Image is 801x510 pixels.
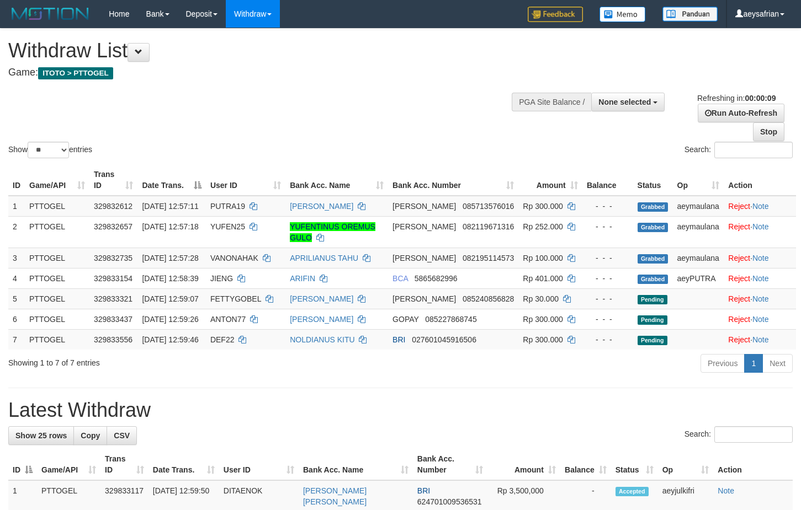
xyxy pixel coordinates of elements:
span: PUTRA19 [210,202,245,211]
h1: Withdraw List [8,40,523,62]
td: · [724,309,796,329]
a: CSV [107,426,137,445]
th: Trans ID: activate to sort column ascending [100,449,148,480]
span: Copy 082195114573 to clipboard [463,254,514,262]
span: DEF22 [210,335,235,344]
select: Showentries [28,142,69,158]
th: Action [724,164,796,196]
a: [PERSON_NAME] [290,315,353,324]
th: Balance: activate to sort column ascending [560,449,611,480]
span: FETTYGOBEL [210,294,261,303]
td: 4 [8,268,25,288]
span: Copy [81,431,100,440]
span: [PERSON_NAME] [392,202,456,211]
span: Refreshing in: [697,94,776,103]
a: Run Auto-Refresh [698,104,784,122]
span: BRI [392,335,405,344]
td: 1 [8,196,25,217]
span: [PERSON_NAME] [392,254,456,262]
span: Accepted [616,487,649,496]
th: Date Trans.: activate to sort column descending [137,164,206,196]
th: Bank Acc. Name: activate to sort column ascending [299,449,413,480]
span: Copy 624701009536531 to clipboard [417,497,482,506]
span: Copy 085227868745 to clipboard [425,315,476,324]
a: Reject [728,335,750,344]
td: PTTOGEL [25,216,89,248]
span: Rp 252.000 [523,222,563,231]
span: Grabbed [638,223,669,232]
a: Note [752,315,769,324]
td: PTTOGEL [25,288,89,309]
a: Note [752,202,769,211]
span: [DATE] 12:57:18 [142,222,198,231]
a: Note [752,294,769,303]
span: Grabbed [638,254,669,264]
td: · [724,268,796,288]
th: Op: activate to sort column ascending [673,164,724,196]
span: [DATE] 12:59:26 [142,315,198,324]
div: - - - [587,201,629,212]
td: 6 [8,309,25,329]
span: BCA [392,274,408,283]
span: None selected [598,98,651,106]
th: Amount: activate to sort column ascending [518,164,582,196]
a: Note [752,335,769,344]
a: Next [762,354,793,373]
a: 1 [744,354,763,373]
a: [PERSON_NAME] [PERSON_NAME] [303,486,367,506]
label: Show entries [8,142,92,158]
a: Reject [728,202,750,211]
th: Date Trans.: activate to sort column ascending [148,449,219,480]
a: Reject [728,254,750,262]
span: Grabbed [638,275,669,284]
span: Rp 401.000 [523,274,563,283]
td: PTTOGEL [25,248,89,268]
a: Reject [728,274,750,283]
td: aeymaulana [673,196,724,217]
span: Rp 30.000 [523,294,559,303]
td: PTTOGEL [25,196,89,217]
div: - - - [587,314,629,325]
a: Copy [73,426,107,445]
td: · [724,329,796,350]
th: Bank Acc. Number: activate to sort column ascending [413,449,487,480]
span: Copy 082119671316 to clipboard [463,222,514,231]
h4: Game: [8,67,523,78]
span: [DATE] 12:57:11 [142,202,198,211]
th: Action [713,449,793,480]
span: Pending [638,336,667,345]
td: · [724,248,796,268]
span: Rp 100.000 [523,254,563,262]
span: ANTON77 [210,315,246,324]
th: User ID: activate to sort column ascending [219,449,299,480]
th: ID: activate to sort column descending [8,449,37,480]
a: Reject [728,315,750,324]
td: · [724,216,796,248]
div: - - - [587,221,629,232]
a: Note [752,222,769,231]
a: Show 25 rows [8,426,74,445]
span: GOPAY [392,315,418,324]
a: Stop [753,122,784,141]
span: [PERSON_NAME] [392,222,456,231]
td: 3 [8,248,25,268]
th: ID [8,164,25,196]
th: Amount: activate to sort column ascending [487,449,560,480]
a: Note [752,274,769,283]
span: 329833321 [94,294,132,303]
th: Game/API: activate to sort column ascending [37,449,100,480]
a: [PERSON_NAME] [290,202,353,211]
th: Status: activate to sort column ascending [611,449,658,480]
th: Balance [582,164,633,196]
div: - - - [587,334,629,345]
img: panduan.png [662,7,718,22]
label: Search: [685,142,793,158]
td: aeymaulana [673,216,724,248]
img: MOTION_logo.png [8,6,92,22]
span: [DATE] 12:58:39 [142,274,198,283]
strong: 00:00:09 [745,94,776,103]
div: - - - [587,273,629,284]
span: CSV [114,431,130,440]
a: Reject [728,294,750,303]
td: aeyPUTRA [673,268,724,288]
